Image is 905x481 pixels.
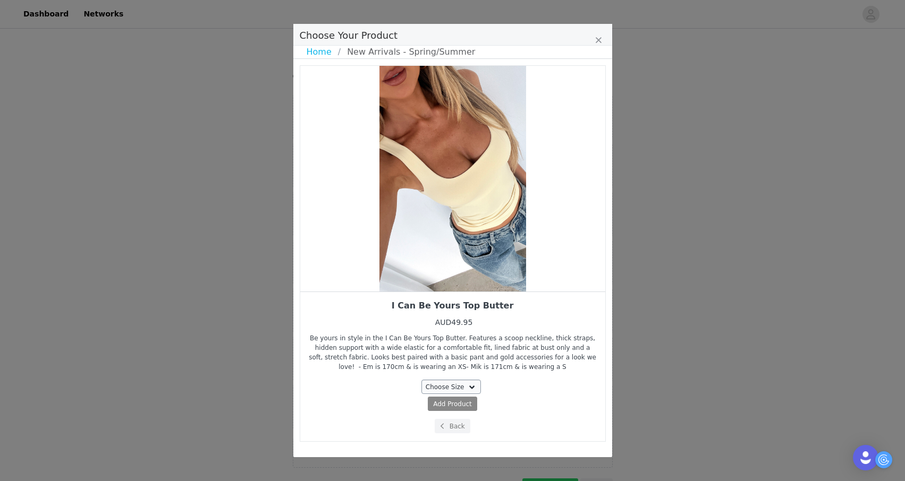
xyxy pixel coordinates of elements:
a: Home [307,46,338,58]
span: Choose Your Product [300,30,398,41]
button: Close [595,35,602,47]
div: I Can Be Yours Top Butter [308,300,597,312]
div: Open Intercom Messenger [853,445,878,470]
div: Choose Your Product [293,24,612,457]
button: Add Product [428,397,477,411]
span: AUD49.95 [435,318,473,327]
div: Be yours in style in the I Can Be Yours Top Butter. Features a scoop neckline, thick straps, hidd... [308,333,597,372]
button: Back [435,419,470,433]
span: Add Product [433,399,472,409]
